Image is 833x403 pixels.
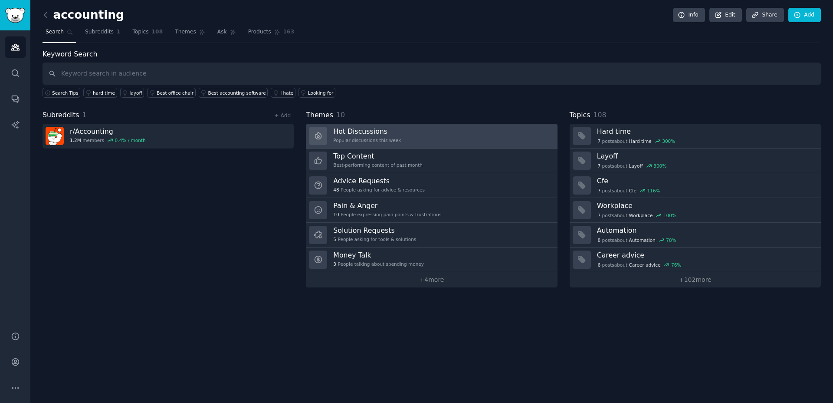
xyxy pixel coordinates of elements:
span: Subreddits [43,110,79,121]
a: Automation8postsaboutAutomation78% [570,223,821,248]
div: 300 % [662,138,675,144]
span: 10 [336,111,345,119]
span: Search [46,28,64,36]
a: hard time [83,88,117,98]
span: Themes [306,110,333,121]
span: Themes [175,28,196,36]
span: 48 [333,187,339,193]
div: People asking for tools & solutions [333,236,416,242]
span: Career advice [629,262,661,268]
h3: Workplace [597,201,815,210]
a: layoff [120,88,144,98]
span: Hard time [629,138,652,144]
a: Add [788,8,821,23]
span: 8 [597,237,600,243]
a: Search [43,25,76,43]
h3: Solution Requests [333,226,416,235]
a: Subreddits1 [82,25,123,43]
div: layoff [130,90,142,96]
div: People talking about spending money [333,261,424,267]
div: 0.4 % / month [115,137,146,143]
h3: Money Talk [333,251,424,260]
h3: r/ Accounting [70,127,146,136]
h3: Pain & Anger [333,201,441,210]
h3: Automation [597,226,815,235]
div: members [70,137,146,143]
div: post s about [597,236,677,244]
a: Edit [709,8,742,23]
a: Share [746,8,784,23]
a: Best office chair [147,88,195,98]
div: post s about [597,137,676,145]
h2: accounting [43,8,124,22]
a: Career advice6postsaboutCareer advice76% [570,248,821,272]
a: Themes [172,25,208,43]
span: Ask [217,28,227,36]
a: r/Accounting1.2Mmembers0.4% / month [43,124,294,149]
a: Advice Requests48People asking for advice & resources [306,173,557,198]
span: 3 [333,261,336,267]
a: Top ContentBest-performing content of past month [306,149,557,173]
div: 78 % [666,237,676,243]
span: 10 [333,211,339,218]
div: People expressing pain points & frustrations [333,211,441,218]
span: Topics [132,28,148,36]
h3: Hot Discussions [333,127,401,136]
span: 7 [597,212,600,218]
input: Keyword search in audience [43,63,821,85]
a: Pain & Anger10People expressing pain points & frustrations [306,198,557,223]
a: Workplace7postsaboutWorkplace100% [570,198,821,223]
h3: Career advice [597,251,815,260]
span: 1 [82,111,87,119]
a: I hate [271,88,295,98]
span: Products [248,28,271,36]
a: Looking for [298,88,335,98]
a: +102more [570,272,821,287]
a: Best accounting software [199,88,268,98]
div: Best office chair [157,90,193,96]
span: Cfe [629,188,637,194]
div: post s about [597,261,682,269]
span: Search Tips [52,90,79,96]
a: Ask [214,25,239,43]
img: GummySearch logo [5,8,25,23]
span: Workplace [629,212,653,218]
div: post s about [597,187,661,195]
button: Search Tips [43,88,80,98]
a: Money Talk3People talking about spending money [306,248,557,272]
span: 108 [152,28,163,36]
div: post s about [597,211,677,219]
a: Products163 [245,25,297,43]
a: Layoff7postsaboutLayoff300% [570,149,821,173]
span: Topics [570,110,590,121]
a: + Add [274,112,291,119]
span: Subreddits [85,28,114,36]
a: Solution Requests5People asking for tools & solutions [306,223,557,248]
div: Best-performing content of past month [333,162,423,168]
h3: Layoff [597,152,815,161]
div: 100 % [663,212,676,218]
div: post s about [597,162,667,170]
div: I hate [280,90,293,96]
div: People asking for advice & resources [333,187,425,193]
a: Hard time7postsaboutHard time300% [570,124,821,149]
div: 76 % [671,262,681,268]
div: hard time [93,90,115,96]
span: Automation [629,237,656,243]
div: Looking for [308,90,334,96]
h3: Top Content [333,152,423,161]
span: 1.2M [70,137,81,143]
span: 5 [333,236,336,242]
span: 1 [117,28,121,36]
span: 7 [597,138,600,144]
div: Popular discussions this week [333,137,401,143]
a: Info [673,8,705,23]
span: 163 [283,28,295,36]
div: 300 % [653,163,666,169]
h3: Hard time [597,127,815,136]
a: +4more [306,272,557,287]
span: Layoff [629,163,643,169]
a: Hot DiscussionsPopular discussions this week [306,124,557,149]
h3: Cfe [597,176,815,185]
div: 116 % [647,188,660,194]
